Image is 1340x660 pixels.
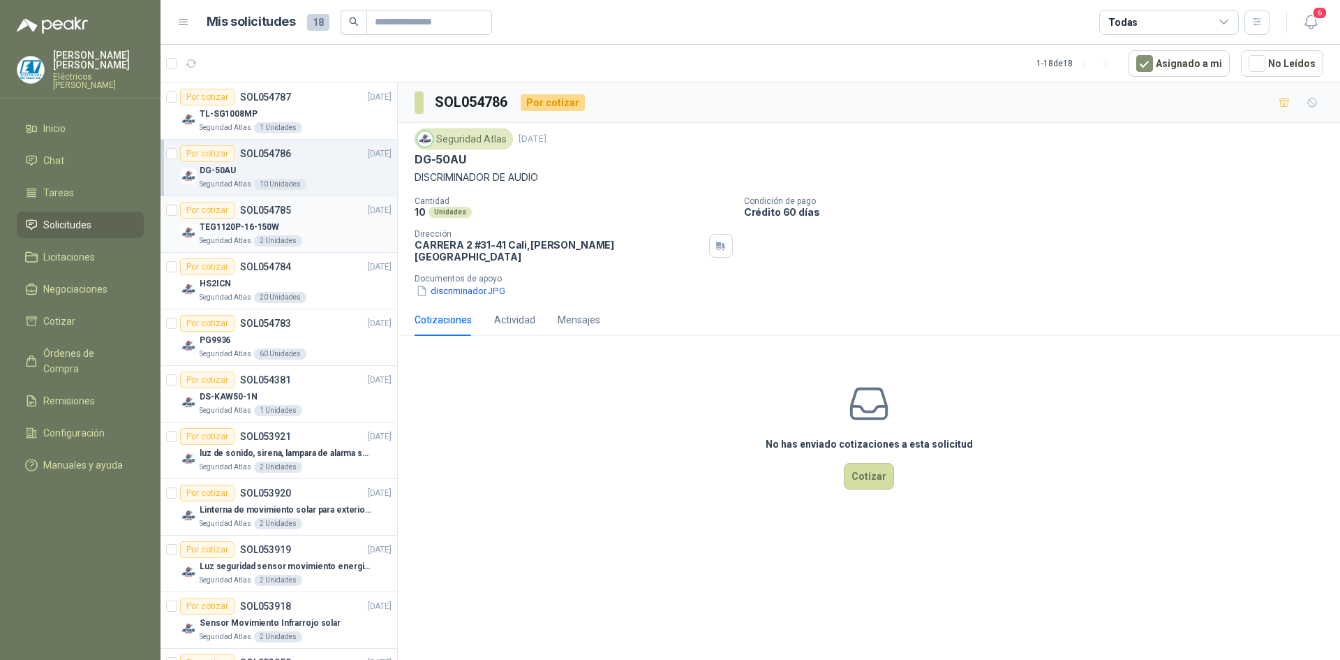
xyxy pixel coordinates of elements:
p: luz de sonido, sirena, lampara de alarma solar [200,447,373,460]
p: SOL053918 [240,601,291,611]
a: Por cotizarSOL053918[DATE] Company LogoSensor Movimiento Infrarrojo solarSeguridad Atlas2 Unidades [161,592,397,649]
a: Licitaciones [17,244,144,270]
p: Seguridad Atlas [200,405,251,416]
a: Configuración [17,420,144,446]
a: Chat [17,147,144,174]
img: Company Logo [180,620,197,637]
div: 20 Unidades [254,292,306,303]
a: Por cotizarSOL053920[DATE] Company LogoLinterna de movimiento solar para exteriores con 77 ledsSe... [161,479,397,536]
span: 6 [1312,6,1327,20]
a: Por cotizarSOL053921[DATE] Company Logoluz de sonido, sirena, lampara de alarma solarSeguridad At... [161,423,397,479]
button: Asignado a mi [1129,50,1230,77]
p: DG-50AU [415,152,466,167]
p: DISCRIMINADOR DE AUDIO [415,170,1323,185]
p: [DATE] [368,374,392,387]
a: Por cotizarSOL054784[DATE] Company LogoHS2ICNSeguridad Atlas20 Unidades [161,253,397,309]
span: Chat [43,153,64,168]
p: Seguridad Atlas [200,575,251,586]
span: 18 [307,14,329,31]
p: Condición de pago [744,196,1334,206]
p: [DATE] [368,91,392,104]
a: Por cotizarSOL054783[DATE] Company LogoPG9936Seguridad Atlas60 Unidades [161,309,397,366]
p: Eléctricos [PERSON_NAME] [53,73,144,89]
p: [DATE] [368,317,392,330]
div: Por cotizar [180,485,234,501]
img: Company Logo [417,131,433,147]
div: 2 Unidades [254,462,302,473]
a: Órdenes de Compra [17,340,144,382]
img: Company Logo [180,224,197,241]
div: Actividad [494,312,535,328]
p: Documentos de apoyo [415,274,1334,284]
div: 1 Unidades [254,405,302,416]
h3: No has enviado cotizaciones a esta solicitud [766,437,973,452]
p: [DATE] [368,204,392,217]
p: DS-KAW50-1N [200,390,258,404]
p: Seguridad Atlas [200,179,251,190]
img: Company Logo [180,507,197,524]
p: Sensor Movimiento Infrarrojo solar [200,617,341,630]
p: SOL053919 [240,545,291,555]
span: Tareas [43,185,74,200]
a: Por cotizarSOL054381[DATE] Company LogoDS-KAW50-1NSeguridad Atlas1 Unidades [161,366,397,423]
div: Cotizaciones [415,312,472,328]
div: Por cotizar [180,315,234,332]
a: Remisiones [17,388,144,414]
img: Company Logo [180,281,197,298]
div: Por cotizar [180,145,234,162]
p: [DATE] [368,261,392,274]
img: Company Logo [180,564,197,580]
span: Licitaciones [43,249,95,265]
p: SOL054785 [240,205,291,215]
a: Por cotizarSOL054785[DATE] Company LogoTEG1120P-16-150WSeguridad Atlas2 Unidades [161,196,397,253]
p: SOL054786 [240,149,291,159]
p: DG-50AU [200,164,236,177]
span: Cotizar [43,314,75,329]
a: Negociaciones [17,276,144,302]
img: Logo peakr [17,17,88,34]
img: Company Logo [180,168,197,184]
button: Cotizar [844,463,894,490]
p: HS2ICN [200,277,231,291]
span: search [349,17,359,27]
div: Todas [1108,15,1138,30]
span: Inicio [43,121,66,136]
p: PG9936 [200,334,230,347]
div: Mensajes [558,312,600,328]
div: Unidades [429,207,472,218]
p: SOL054787 [240,92,291,102]
span: Remisiones [43,393,95,409]
p: Seguridad Atlas [200,292,251,303]
div: 2 Unidades [254,235,302,247]
p: Luz seguridad sensor movimiento energia solar [200,560,373,573]
span: Negociaciones [43,281,107,297]
a: Por cotizarSOL054787[DATE] Company LogoTL-SG1008MPSeguridad Atlas1 Unidades [161,83,397,140]
p: [DATE] [368,487,392,500]
div: Por cotizar [180,258,234,275]
a: Por cotizarSOL054786[DATE] Company LogoDG-50AUSeguridad Atlas10 Unidades [161,140,397,196]
span: Órdenes de Compra [43,346,131,376]
p: Seguridad Atlas [200,462,251,473]
div: Por cotizar [180,428,234,445]
div: 2 Unidades [254,575,302,586]
button: No Leídos [1241,50,1323,77]
div: Seguridad Atlas [415,129,513,149]
p: [DATE] [368,543,392,557]
p: SOL054783 [240,318,291,328]
p: [PERSON_NAME] [PERSON_NAME] [53,50,144,70]
p: CARRERA 2 #31-41 Cali , [PERSON_NAME][GEOGRAPHIC_DATA] [415,239,703,263]
img: Company Logo [17,57,44,83]
h3: SOL054786 [435,91,509,113]
a: Solicitudes [17,212,144,238]
div: Por cotizar [180,89,234,105]
span: Solicitudes [43,217,91,233]
span: Manuales y ayuda [43,457,123,473]
h1: Mis solicitudes [207,12,296,32]
div: Por cotizar [180,202,234,219]
p: Seguridad Atlas [200,518,251,529]
p: [DATE] [368,147,392,161]
p: Cantidad [415,196,733,206]
p: 10 [415,206,426,218]
a: Cotizar [17,308,144,335]
p: SOL054784 [240,262,291,272]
